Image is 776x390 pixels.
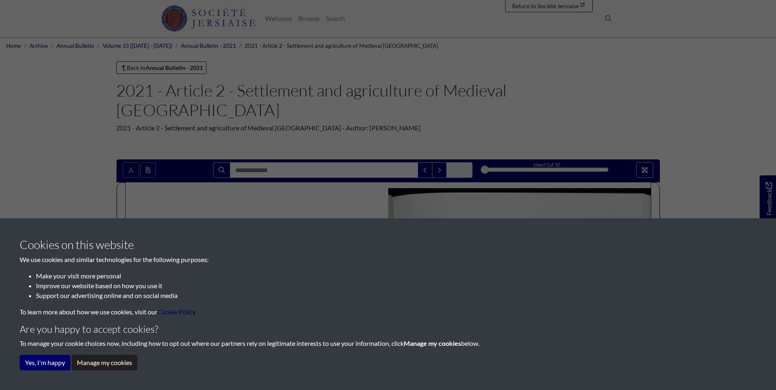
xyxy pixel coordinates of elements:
[72,355,137,370] button: Manage my cookies
[36,291,756,300] li: Support our advertising online and on social media
[20,255,756,264] p: We use cookies and similar technologies for the following purposes:
[36,271,756,281] li: Make your visit more personal
[20,238,756,252] h3: Cookies on this website
[20,355,70,370] button: Yes, I'm happy
[20,307,756,317] p: To learn more about how we use cookies, visit our
[36,281,756,291] li: Improve our website based on how you use it
[157,308,196,316] a: learn more about cookies
[20,338,756,348] p: To manage your cookie choices now, including how to opt out where our partners rely on legitimate...
[404,339,461,347] strong: Manage my cookies
[20,323,756,335] h4: Are you happy to accept cookies?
